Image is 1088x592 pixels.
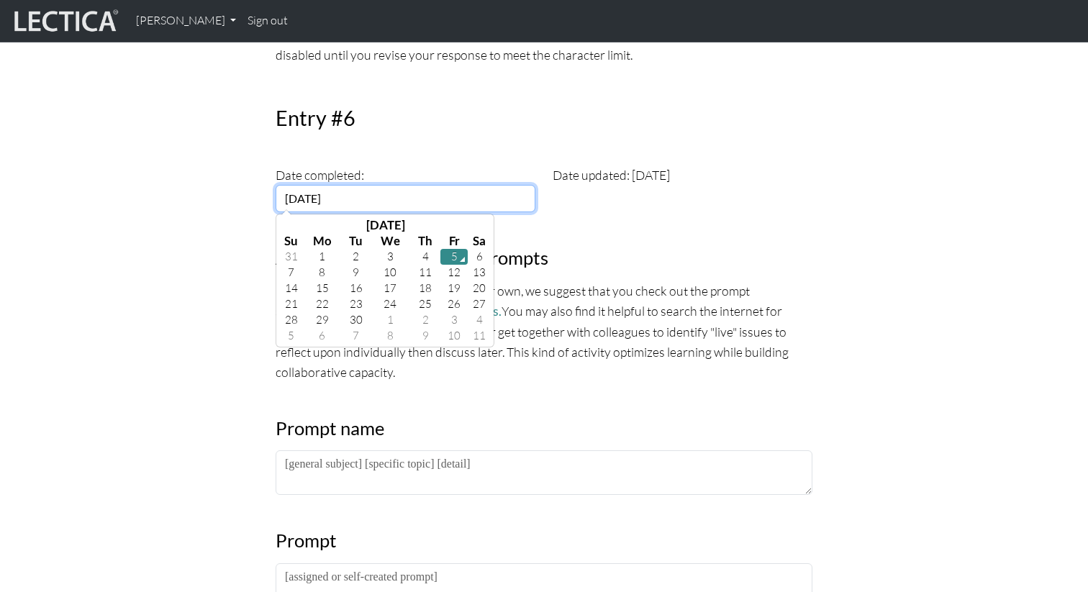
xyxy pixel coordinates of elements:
td: 22 [303,296,341,312]
td: 10 [371,265,410,281]
td: 29 [303,312,341,328]
td: 6 [468,249,491,265]
td: 20 [468,281,491,296]
td: 7 [279,265,303,281]
td: 26 [440,296,468,312]
td: 21 [279,296,303,312]
th: Sa [468,233,491,249]
td: 12 [440,265,468,281]
td: 7 [342,328,371,344]
td: 11 [410,265,440,281]
h2: Entry #6 [267,106,821,131]
th: Su [279,233,303,249]
td: 3 [371,249,410,265]
td: 16 [342,281,371,296]
td: 1 [371,312,410,328]
td: 24 [371,296,410,312]
td: 18 [410,281,440,296]
td: 8 [371,328,410,344]
td: 25 [410,296,440,312]
td: 3 [440,312,468,328]
th: We [371,233,410,249]
td: 13 [468,265,491,281]
td: 4 [410,249,440,265]
a: Sign out [242,6,294,36]
td: 8 [303,265,341,281]
td: 9 [410,328,440,344]
th: Tu [342,233,371,249]
td: 19 [440,281,468,296]
h3: Prompt [276,529,812,552]
a: [PERSON_NAME] [130,6,242,36]
div: Date updated: [DATE] [544,165,821,212]
td: 17 [371,281,410,296]
td: 2 [410,312,440,328]
th: Th [410,233,440,249]
img: lecticalive [11,7,119,35]
td: 5 [279,328,303,344]
td: 30 [342,312,371,328]
td: 31 [279,249,303,265]
td: 28 [279,312,303,328]
th: Select Month [303,217,468,233]
td: 5 [440,249,468,265]
td: 1 [303,249,341,265]
td: 6 [303,328,341,344]
td: 4 [468,312,491,328]
td: 2 [342,249,371,265]
td: 27 [468,296,491,312]
label: Date completed: [276,165,364,185]
h3: Prompt name [276,417,812,440]
td: 23 [342,296,371,312]
td: 14 [279,281,303,296]
th: Mo [303,233,341,249]
td: 9 [342,265,371,281]
td: 15 [303,281,341,296]
td: 10 [440,328,468,344]
h3: About prompt names and prompts [276,247,812,269]
p: If you are working with MindLog on your own, we suggest that you check out the prompt suggestions... [276,281,812,383]
th: Fr [440,233,468,249]
td: 11 [468,328,491,344]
